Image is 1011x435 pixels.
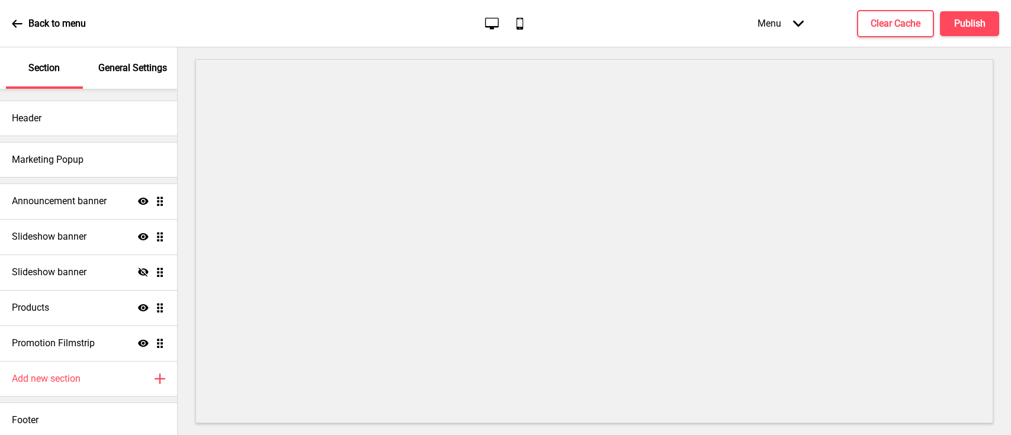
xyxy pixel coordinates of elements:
[12,301,49,314] h4: Products
[12,230,86,243] h4: Slideshow banner
[12,266,86,279] h4: Slideshow banner
[12,414,38,427] h4: Footer
[28,17,86,30] p: Back to menu
[12,112,41,125] h4: Header
[12,195,107,208] h4: Announcement banner
[12,153,84,166] h4: Marketing Popup
[12,337,95,350] h4: Promotion Filmstrip
[12,8,86,40] a: Back to menu
[12,372,81,385] h4: Add new section
[746,6,816,41] div: Menu
[98,62,167,75] p: General Settings
[954,17,986,30] h4: Publish
[857,10,934,37] button: Clear Cache
[871,17,920,30] h4: Clear Cache
[28,62,60,75] p: Section
[940,11,999,36] button: Publish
